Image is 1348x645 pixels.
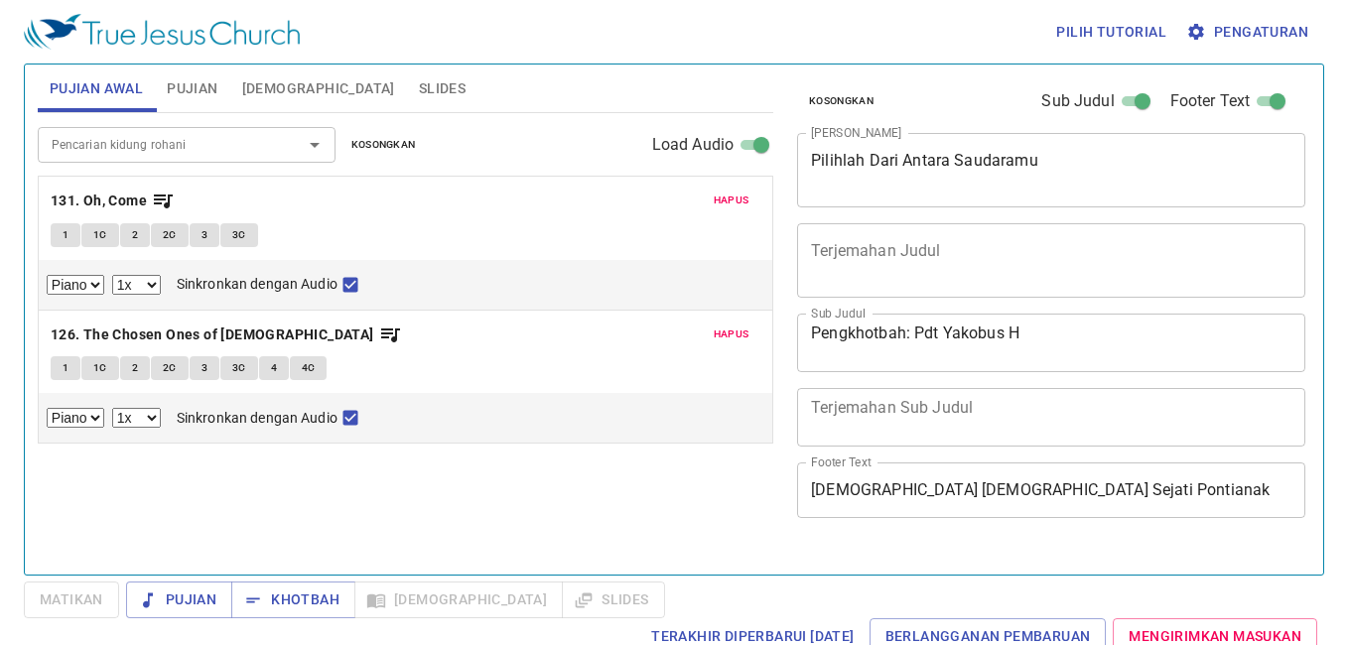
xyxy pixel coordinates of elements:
[351,136,416,154] span: Kosongkan
[142,587,216,612] span: Pujian
[93,359,107,377] span: 1C
[63,226,68,244] span: 1
[702,322,761,346] button: Hapus
[232,359,246,377] span: 3C
[1182,14,1316,51] button: Pengaturan
[51,356,80,380] button: 1
[271,359,277,377] span: 4
[811,323,1291,361] textarea: Pengkhotbah: Pdt Yakobus H
[120,356,150,380] button: 2
[220,356,258,380] button: 3C
[132,359,138,377] span: 2
[190,223,219,247] button: 3
[652,133,735,157] span: Load Audio
[290,356,328,380] button: 4C
[51,189,176,213] button: 131. Oh, Come
[301,131,329,159] button: Open
[47,275,104,295] select: Select Track
[47,408,104,428] select: Select Track
[163,226,177,244] span: 2C
[177,408,337,429] span: Sinkronkan dengan Audio
[63,359,68,377] span: 1
[259,356,289,380] button: 4
[202,226,207,244] span: 3
[247,587,339,612] span: Khotbah
[232,226,246,244] span: 3C
[1048,14,1174,51] button: Pilih tutorial
[419,76,466,101] span: Slides
[51,322,374,347] b: 126. The Chosen Ones of [DEMOGRAPHIC_DATA]
[51,322,402,347] button: 126. The Chosen Ones of [DEMOGRAPHIC_DATA]
[93,226,107,244] span: 1C
[167,76,217,101] span: Pujian
[220,223,258,247] button: 3C
[163,359,177,377] span: 2C
[81,356,119,380] button: 1C
[702,189,761,212] button: Hapus
[81,223,119,247] button: 1C
[1190,20,1308,45] span: Pengaturan
[797,89,885,113] button: Kosongkan
[51,189,147,213] b: 131. Oh, Come
[1170,89,1251,113] span: Footer Text
[51,223,80,247] button: 1
[242,76,395,101] span: [DEMOGRAPHIC_DATA]
[302,359,316,377] span: 4C
[1041,89,1114,113] span: Sub Judul
[1056,20,1166,45] span: Pilih tutorial
[231,581,355,618] button: Khotbah
[126,581,232,618] button: Pujian
[809,92,874,110] span: Kosongkan
[177,274,337,295] span: Sinkronkan dengan Audio
[714,192,749,209] span: Hapus
[50,76,143,101] span: Pujian Awal
[190,356,219,380] button: 3
[24,14,300,50] img: True Jesus Church
[339,133,428,157] button: Kosongkan
[120,223,150,247] button: 2
[112,275,161,295] select: Playback Rate
[132,226,138,244] span: 2
[714,325,749,343] span: Hapus
[151,223,189,247] button: 2C
[112,408,161,428] select: Playback Rate
[811,151,1291,189] textarea: Pilihlah Dari Antara Saudaramu
[151,356,189,380] button: 2C
[202,359,207,377] span: 3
